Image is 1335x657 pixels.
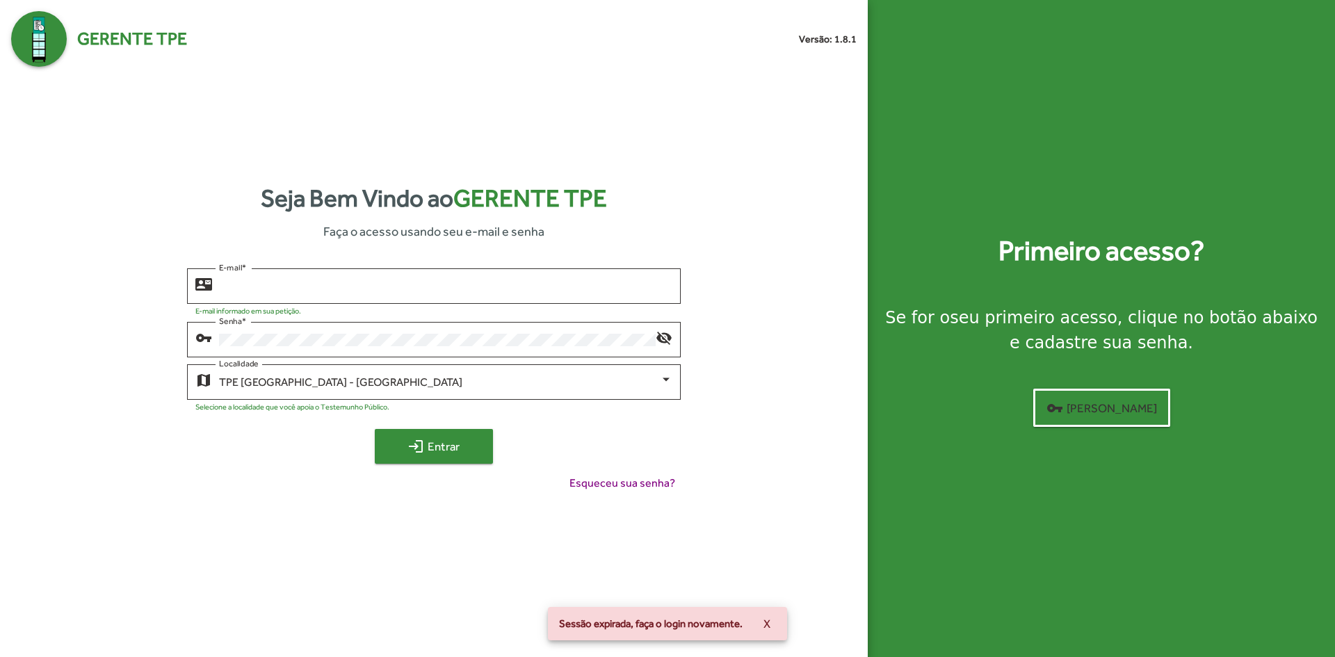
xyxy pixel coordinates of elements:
[387,434,480,459] span: Entrar
[559,617,743,631] span: Sessão expirada, faça o login novamente.
[656,329,672,346] mat-icon: visibility_off
[375,429,493,464] button: Entrar
[998,230,1204,272] strong: Primeiro acesso?
[1033,389,1170,427] button: [PERSON_NAME]
[195,329,212,346] mat-icon: vpn_key
[195,403,389,411] mat-hint: Selecione a localidade que você apoia o Testemunho Público.
[799,32,857,47] small: Versão: 1.8.1
[569,475,675,492] span: Esqueceu sua senha?
[323,222,544,241] span: Faça o acesso usando seu e-mail e senha
[407,438,424,455] mat-icon: login
[1046,396,1157,421] span: [PERSON_NAME]
[195,307,301,315] mat-hint: E-mail informado em sua petição.
[77,26,187,52] span: Gerente TPE
[752,611,782,636] button: X
[763,611,770,636] span: X
[1046,400,1063,416] mat-icon: vpn_key
[453,184,607,212] span: Gerente TPE
[884,305,1318,355] div: Se for o , clique no botão abaixo e cadastre sua senha.
[11,11,67,67] img: Logo Gerente
[261,180,607,217] strong: Seja Bem Vindo ao
[219,375,462,389] span: TPE [GEOGRAPHIC_DATA] - [GEOGRAPHIC_DATA]
[950,308,1117,327] strong: seu primeiro acesso
[195,371,212,388] mat-icon: map
[195,275,212,292] mat-icon: contact_mail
